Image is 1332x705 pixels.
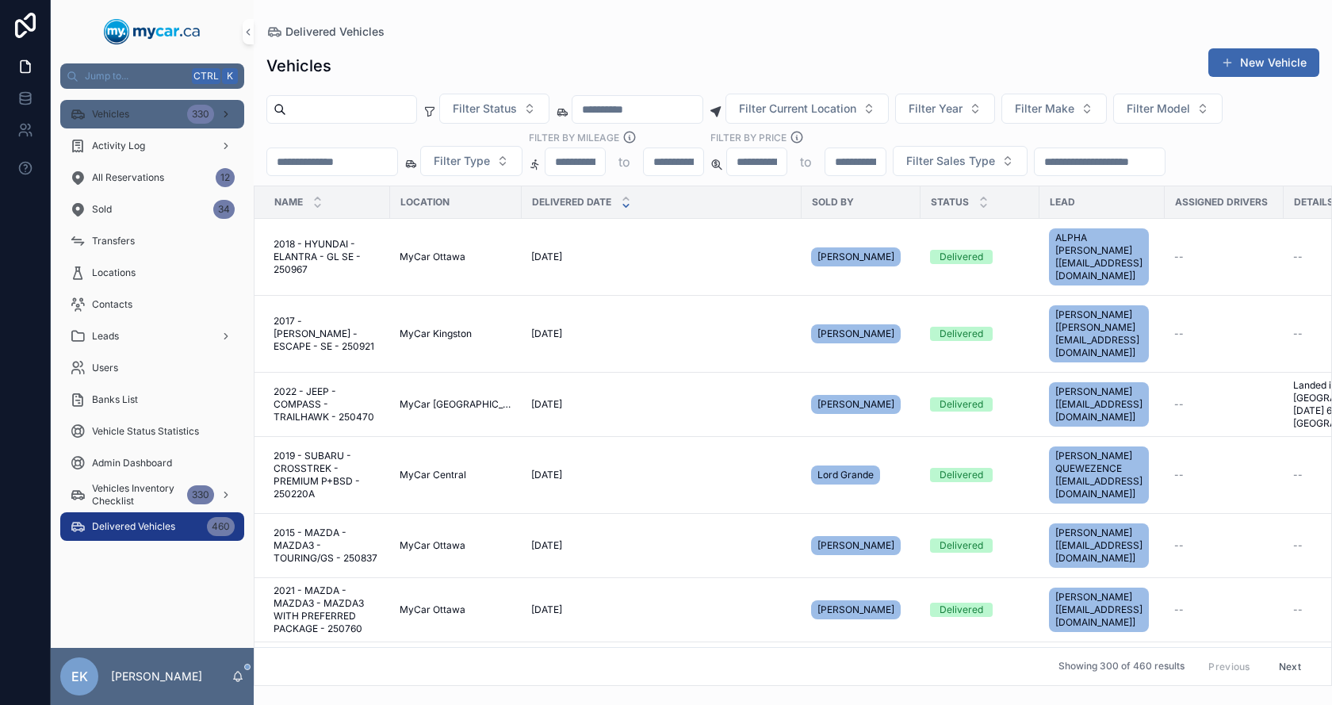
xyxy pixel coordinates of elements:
[940,468,983,482] div: Delivered
[92,330,119,343] span: Leads
[274,385,381,423] a: 2022 - JEEP - COMPASS - TRAILHAWK - 250470
[531,603,562,616] span: [DATE]
[817,398,894,411] span: [PERSON_NAME]
[1174,251,1184,263] span: --
[811,533,911,558] a: [PERSON_NAME]
[1208,48,1319,77] button: New Vehicle
[1174,539,1184,552] span: --
[92,482,181,508] span: Vehicles Inventory Checklist
[811,597,911,623] a: [PERSON_NAME]
[909,101,963,117] span: Filter Year
[420,146,522,176] button: Select Button
[60,512,244,541] a: Delivered Vehicles460
[1293,539,1303,552] span: --
[224,70,236,82] span: K
[1049,584,1155,635] a: [PERSON_NAME] [[EMAIL_ADDRESS][DOMAIN_NAME]]
[92,266,136,279] span: Locations
[85,70,186,82] span: Jump to...
[1015,101,1074,117] span: Filter Make
[811,392,911,417] a: [PERSON_NAME]
[531,469,562,481] span: [DATE]
[1293,328,1303,340] span: --
[60,290,244,319] a: Contacts
[92,235,135,247] span: Transfers
[60,132,244,160] a: Activity Log
[187,485,214,504] div: 330
[930,538,1030,553] a: Delivered
[531,539,792,552] a: [DATE]
[1175,196,1268,209] span: Assigned Drivers
[71,667,88,686] span: EK
[111,669,202,684] p: [PERSON_NAME]
[811,462,911,488] a: Lord Grande
[60,449,244,477] a: Admin Dashboard
[930,250,1030,264] a: Delivered
[1113,94,1223,124] button: Select Button
[274,450,381,500] a: 2019 - SUBARU - CROSSTREK - PREMIUM P+BSD - 250220A
[274,238,381,276] a: 2018 - HYUNDAI - ELANTRA - GL SE - 250967
[92,393,138,406] span: Banks List
[531,251,792,263] a: [DATE]
[400,539,465,552] span: MyCar Ottawa
[1049,302,1155,366] a: [PERSON_NAME] [[PERSON_NAME][EMAIL_ADDRESS][DOMAIN_NAME]]
[812,196,854,209] span: Sold By
[60,100,244,128] a: Vehicles330
[940,327,983,341] div: Delivered
[817,328,894,340] span: [PERSON_NAME]
[274,315,381,353] a: 2017 - [PERSON_NAME] - ESCAPE - SE - 250921
[1174,469,1184,481] span: --
[1268,654,1312,679] button: Next
[400,469,466,481] span: MyCar Central
[1001,94,1107,124] button: Select Button
[1049,379,1155,430] a: [PERSON_NAME] [[EMAIL_ADDRESS][DOMAIN_NAME]]
[1174,469,1274,481] a: --
[439,94,549,124] button: Select Button
[531,398,792,411] a: [DATE]
[1174,328,1184,340] span: --
[60,195,244,224] a: Sold34
[931,196,969,209] span: Status
[531,251,562,263] span: [DATE]
[930,603,1030,617] a: Delivered
[92,425,199,438] span: Vehicle Status Statistics
[400,603,465,616] span: MyCar Ottawa
[60,417,244,446] a: Vehicle Status Statistics
[1174,539,1274,552] a: --
[400,539,512,552] a: MyCar Ottawa
[906,153,995,169] span: Filter Sales Type
[92,520,175,533] span: Delivered Vehicles
[930,327,1030,341] a: Delivered
[1055,591,1143,629] span: [PERSON_NAME] [[EMAIL_ADDRESS][DOMAIN_NAME]]
[1293,603,1303,616] span: --
[92,298,132,311] span: Contacts
[1049,443,1155,507] a: [PERSON_NAME] QUEWEZENCE [[EMAIL_ADDRESS][DOMAIN_NAME]]
[1174,328,1274,340] a: --
[434,153,490,169] span: Filter Type
[92,108,129,121] span: Vehicles
[400,196,450,209] span: Location
[531,328,792,340] a: [DATE]
[1049,225,1155,289] a: ALPHA [PERSON_NAME] [[EMAIL_ADDRESS][DOMAIN_NAME]]
[187,105,214,124] div: 330
[893,146,1028,176] button: Select Button
[1174,251,1274,263] a: --
[104,19,201,44] img: App logo
[1293,469,1303,481] span: --
[1174,603,1184,616] span: --
[1058,661,1185,673] span: Showing 300 of 460 results
[92,362,118,374] span: Users
[60,385,244,414] a: Banks List
[739,101,856,117] span: Filter Current Location
[930,468,1030,482] a: Delivered
[266,55,331,77] h1: Vehicles
[207,517,235,536] div: 460
[285,24,385,40] span: Delivered Vehicles
[60,481,244,509] a: Vehicles Inventory Checklist330
[895,94,995,124] button: Select Button
[1049,520,1155,571] a: [PERSON_NAME] [[EMAIL_ADDRESS][DOMAIN_NAME]]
